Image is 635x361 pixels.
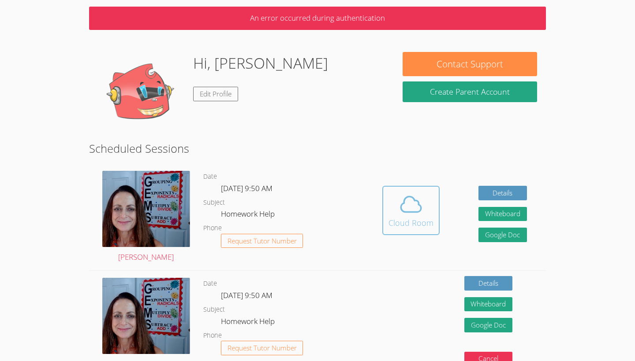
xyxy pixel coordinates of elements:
[221,290,273,300] span: [DATE] 9:50 AM
[102,278,190,354] img: avatar.png
[464,318,513,332] a: Google Doc
[221,341,303,355] button: Request Tutor Number
[203,197,225,208] dt: Subject
[403,81,537,102] button: Create Parent Account
[382,186,440,235] button: Cloud Room
[403,52,537,76] button: Contact Support
[193,52,328,74] h1: Hi, [PERSON_NAME]
[98,52,186,140] img: default.png
[203,171,217,182] dt: Date
[89,140,546,157] h2: Scheduled Sessions
[193,87,238,101] a: Edit Profile
[478,186,527,200] a: Details
[102,171,190,247] img: avatar.png
[89,7,546,30] p: An error occurred during authentication
[203,330,222,341] dt: Phone
[221,183,273,193] span: [DATE] 9:50 AM
[464,276,513,291] a: Details
[478,207,527,221] button: Whiteboard
[221,234,303,248] button: Request Tutor Number
[228,345,297,351] span: Request Tutor Number
[478,228,527,242] a: Google Doc
[388,217,433,229] div: Cloud Room
[203,304,225,315] dt: Subject
[221,315,276,330] dd: Homework Help
[102,171,190,264] a: [PERSON_NAME]
[228,238,297,244] span: Request Tutor Number
[203,278,217,289] dt: Date
[221,208,276,223] dd: Homework Help
[464,297,513,312] button: Whiteboard
[203,223,222,234] dt: Phone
